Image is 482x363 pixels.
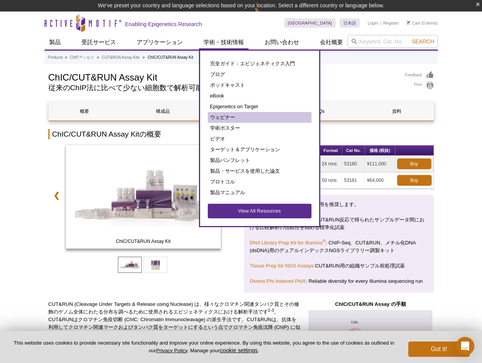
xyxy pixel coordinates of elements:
[208,123,311,134] a: 学術ポスター
[208,177,311,187] a: プロトコル
[320,172,342,189] td: 50 rxns
[250,240,326,246] a: DNA Library Prep Kit for Illumina®
[250,278,306,284] a: Diversi-Phi Indexed PhiX
[260,35,304,49] a: お問い合わせ
[70,54,94,61] a: ChIPアッセイ
[48,84,398,91] h2: 従来のChIP法に比べて少ない細胞数で解析可能
[340,18,360,28] a: 日本語
[208,101,311,112] a: Epigenetics on Target
[208,187,311,198] a: 製品マニュアル
[342,156,365,172] td: 53180
[45,35,65,49] a: 製品
[397,158,431,169] a: Buy
[407,18,438,28] li: (0 items)
[254,6,275,24] img: Change Here
[48,129,434,139] h2: ChIC/CUT&RUN Assay Kitの概要
[48,186,65,204] a: ❮
[208,91,311,101] a: eBook
[250,201,428,208] p: のご使用を推奨します。
[142,55,145,59] li: »
[361,102,433,120] a: 資料
[320,156,342,172] td: 24 rxns
[284,18,336,28] a: [GEOGRAPHIC_DATA]
[408,342,470,357] button: Got it!
[335,301,406,307] strong: ChIC/CUT&RUN Assay の手順
[66,145,221,249] img: ChIC/CUT&RUN Assay Kit
[148,55,193,59] li: ChIC/CUT&RUN Assay Kit
[342,172,365,189] td: 53181
[323,239,326,243] sup: ®
[250,216,428,231] p: : CUT&RUN反応で得られたサンプルデータ間における比較解析の信頼性を高める標準化試薬
[380,18,381,28] li: |
[250,262,428,270] p: CUT&RUN用の組織サンプル前処理試薬
[199,35,248,49] a: 学術・技術情報
[125,21,202,28] h2: Enabling Epigenetics Research
[368,20,378,26] a: Login
[250,263,315,269] a: Tissue Prep for NGS Assays:
[208,166,311,177] a: 製品・サービスを使用した論文
[208,80,311,91] a: ポッドキャスト
[407,20,420,26] a: Cart
[405,71,434,79] a: Feedback
[102,54,140,61] a: CUT&RUN Assay Kits
[208,155,311,166] a: 製品パンフレット
[365,145,395,156] th: 価格 (税抜)
[48,54,63,61] a: Products
[208,112,311,123] a: ウェビナー
[409,38,436,45] button: Search
[365,156,395,172] td: ¥111,000
[48,300,301,339] p: CUT&RUN (Cleavage Under Targets & Release using Nuclease) は、様々なクロマチン関連タンパク質とその修飾のゲノム全体にわたる分布を調べるた...
[208,69,311,80] a: ブログ
[77,35,121,49] a: 受託サービス
[66,145,221,251] a: ChIC/CUT&RUN Assay Kit
[208,144,311,155] a: ターゲット＆アプリケーション
[67,238,219,245] span: ChIC/CUT&RUN Assay Kit
[127,102,199,120] a: 構成品
[208,58,311,69] a: 完全ガイド：エピジェネティクス入門
[156,348,187,353] a: Privacy Policy
[220,347,258,353] button: cookie settings
[132,35,187,49] a: アプリケーション
[407,21,410,25] img: Your Cart
[208,204,311,218] a: View All Resources
[65,55,67,59] li: »
[48,71,398,82] h1: ChIC/CUT&RUN Assay Kit
[97,55,99,59] li: »
[208,134,311,144] a: ビデオ
[397,175,432,186] a: Buy
[348,35,438,48] input: Keyword, Cat. No.
[365,172,395,189] td: ¥64,000
[250,277,428,285] p: : Reliable diversity for every Illumina sequencing run
[268,308,274,312] sup: 1-3
[250,239,428,254] p: : ChIP-Seq、CUT&RUN、メチル化DNA (dsDNA)用のデュアルインデックスNGSライブラリー調製キット
[12,340,396,354] p: This website uses cookies to provide necessary site functionality and improve your online experie...
[320,145,342,156] th: Format
[342,145,365,156] th: Cat No.
[456,337,474,355] div: Open Intercom Messenger
[405,81,434,90] a: Print
[383,20,399,26] a: Register
[315,35,348,49] a: 会社概要
[49,102,121,120] a: 概要
[412,38,434,45] span: Search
